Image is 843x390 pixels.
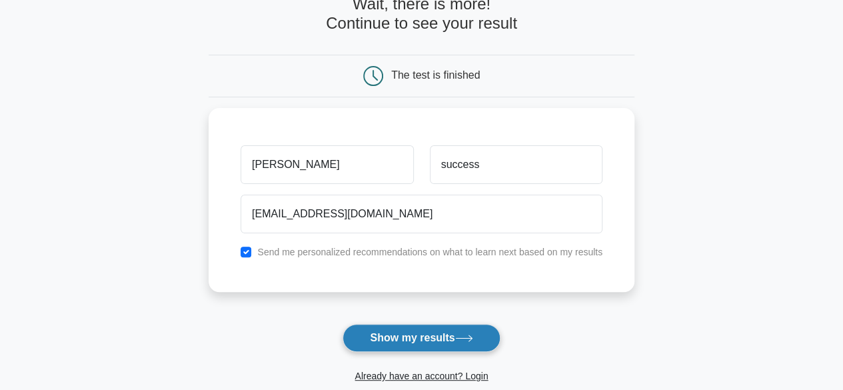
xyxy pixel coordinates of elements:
[391,69,480,81] div: The test is finished
[343,324,500,352] button: Show my results
[355,371,488,381] a: Already have an account? Login
[430,145,602,184] input: Last name
[241,195,602,233] input: Email
[241,145,413,184] input: First name
[257,247,602,257] label: Send me personalized recommendations on what to learn next based on my results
